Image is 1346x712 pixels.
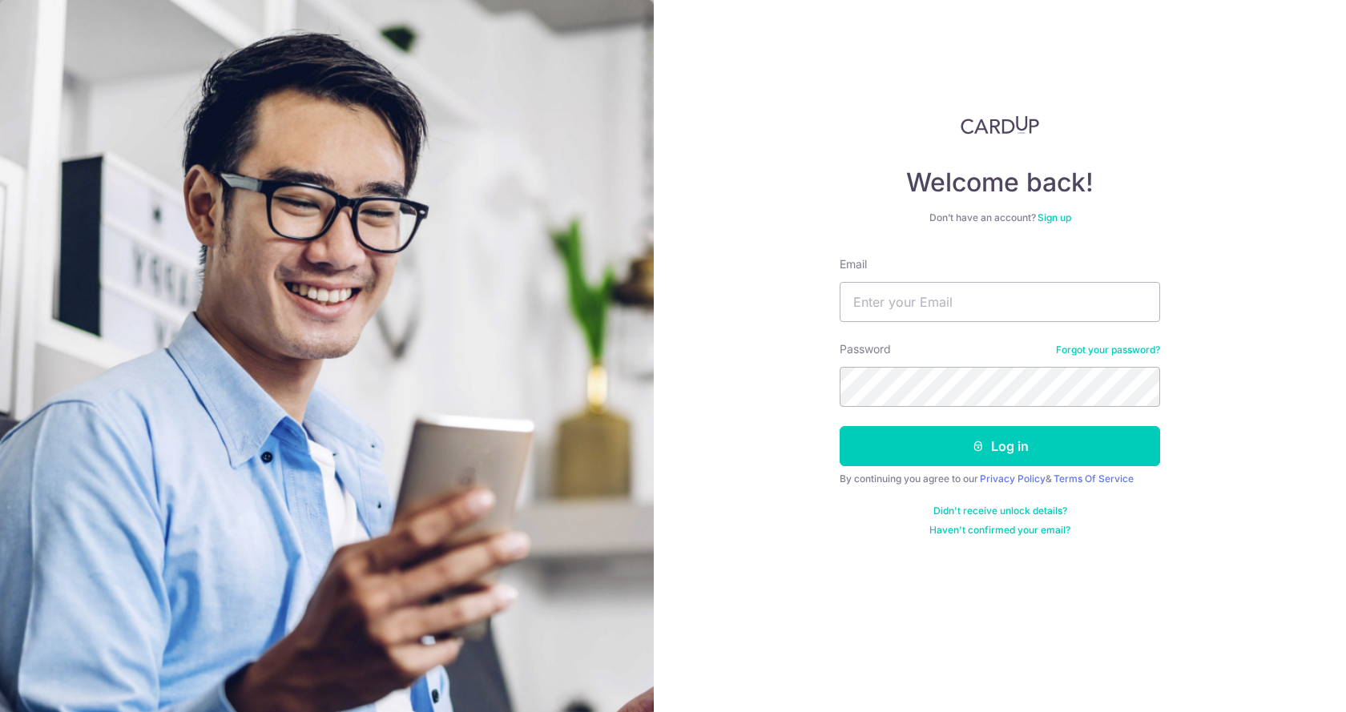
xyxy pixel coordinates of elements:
label: Email [840,256,867,272]
img: CardUp Logo [961,115,1039,135]
div: Don’t have an account? [840,211,1160,224]
a: Terms Of Service [1054,473,1134,485]
div: By continuing you agree to our & [840,473,1160,485]
a: Sign up [1038,211,1071,223]
a: Didn't receive unlock details? [933,505,1067,517]
a: Privacy Policy [980,473,1046,485]
button: Log in [840,426,1160,466]
a: Forgot your password? [1056,344,1160,356]
h4: Welcome back! [840,167,1160,199]
a: Haven't confirmed your email? [929,524,1070,537]
label: Password [840,341,891,357]
input: Enter your Email [840,282,1160,322]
